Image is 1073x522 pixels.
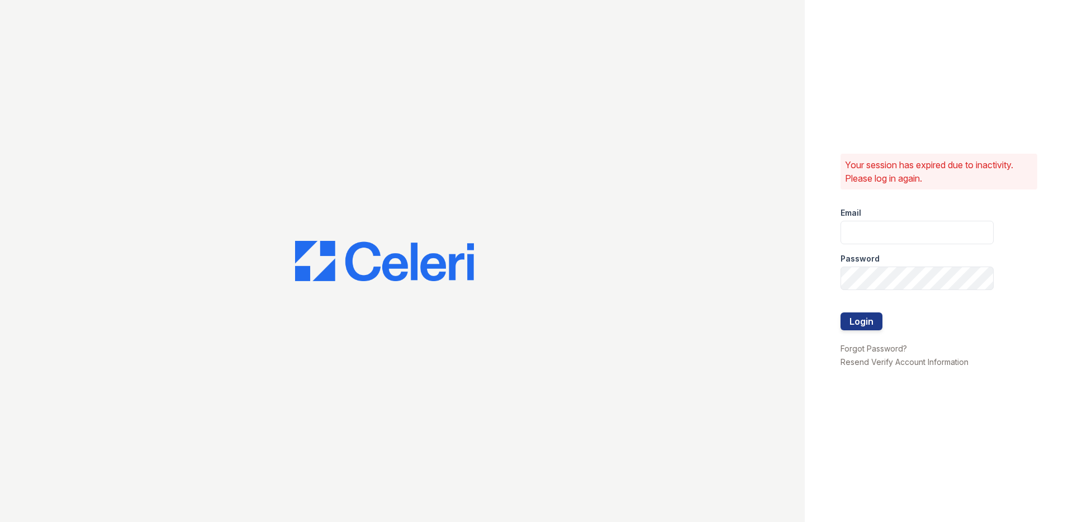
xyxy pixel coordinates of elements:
[295,241,474,281] img: CE_Logo_Blue-a8612792a0a2168367f1c8372b55b34899dd931a85d93a1a3d3e32e68fde9ad4.png
[841,253,880,264] label: Password
[841,357,968,367] a: Resend Verify Account Information
[845,158,1033,185] p: Your session has expired due to inactivity. Please log in again.
[841,207,861,219] label: Email
[841,312,882,330] button: Login
[841,344,907,353] a: Forgot Password?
